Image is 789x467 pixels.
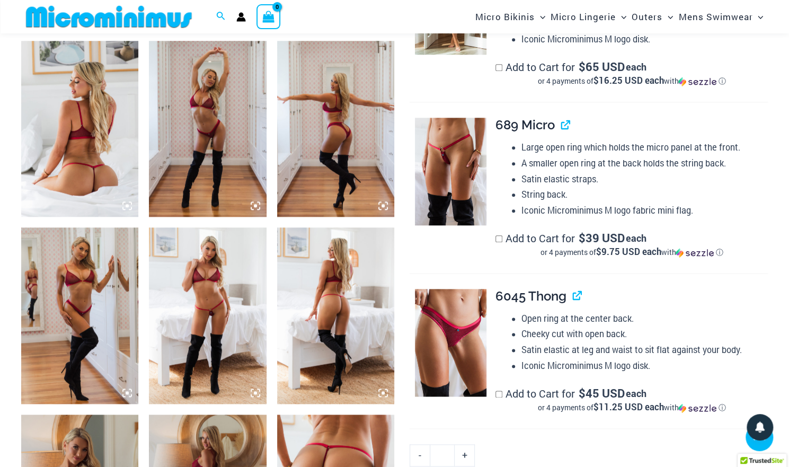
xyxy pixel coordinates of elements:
img: Guilty Pleasures Red 1045 Bra 6045 Thong [21,227,138,403]
img: Guilty Pleasures Red 6045 Thong [415,289,486,396]
li: Large open ring which holds the micro panel at the front. [521,139,768,155]
li: Satin elastic at leg and waist to sit flat against your body. [521,342,768,358]
span: each [626,233,646,243]
input: Add to Cart for$45 USD eachor 4 payments of$11.25 USD eachwithSezzle Click to learn more about Se... [495,391,502,398]
li: Iconic Microminimus M logo disk. [521,31,768,47]
span: $11.25 USD each [593,401,663,413]
span: each [626,388,646,399]
img: Guilty Pleasures Red 1045 Bra 6045 Thong [149,41,266,217]
label: Add to Cart for [495,231,768,258]
div: or 4 payments of with [495,247,768,258]
span: Menu Toggle [752,3,763,30]
img: Guilty Pleasures Red 1045 Bra 6045 Thong [277,41,394,217]
img: Guilty Pleasures Red 689 Micro [415,118,486,225]
img: Guilty Pleasures Red 1045 Bra 689 Micro [21,41,138,217]
div: or 4 payments of$16.25 USD eachwithSezzle Click to learn more about Sezzle [495,76,768,86]
li: Iconic Microminimus M logo disk. [521,358,768,374]
li: Satin elastic straps. [521,171,768,187]
img: MM SHOP LOGO FLAT [22,5,196,29]
a: Micro BikinisMenu ToggleMenu Toggle [473,3,548,30]
span: 65 USD [579,61,625,72]
span: Menu Toggle [535,3,545,30]
div: or 4 payments of$9.75 USD eachwithSezzle Click to learn more about Sezzle [495,247,768,258]
span: 45 USD [579,388,625,399]
nav: Site Navigation [471,2,768,32]
li: String back. [521,187,768,202]
span: $ [579,385,586,401]
span: $9.75 USD each [596,245,661,258]
li: Cheeky cut with open back. [521,326,768,342]
a: Mens SwimwearMenu ToggleMenu Toggle [676,3,766,30]
span: each [626,61,646,72]
span: 689 Micro [495,117,555,133]
div: or 4 payments of with [495,402,768,413]
img: Guilty Pleasures Red 1045 Bra 689 Micro [149,227,266,403]
div: or 4 payments of$11.25 USD eachwithSezzle Click to learn more about Sezzle [495,402,768,413]
img: Sezzle [676,248,714,258]
li: A smaller open ring at the back holds the string back. [521,155,768,171]
span: Menu Toggle [662,3,673,30]
span: $ [579,59,586,74]
li: Open ring at the center back. [521,311,768,327]
input: Add to Cart for$65 USD eachor 4 payments of$16.25 USD eachwithSezzle Click to learn more about Se... [495,64,502,71]
img: Sezzle [678,77,716,86]
span: $16.25 USD each [593,74,663,86]
a: OutersMenu ToggleMenu Toggle [629,3,676,30]
input: Product quantity [430,444,455,466]
label: Add to Cart for [495,386,768,413]
input: Add to Cart for$39 USD eachor 4 payments of$9.75 USD eachwithSezzle Click to learn more about Sezzle [495,235,502,242]
div: or 4 payments of with [495,76,768,86]
span: Outers [632,3,662,30]
span: Mens Swimwear [678,3,752,30]
a: + [455,444,475,466]
span: Micro Lingerie [551,3,616,30]
span: 6045 Thong [495,288,566,304]
a: View Shopping Cart, empty [256,4,281,29]
span: 39 USD [579,233,625,243]
span: Micro Bikinis [475,3,535,30]
span: Menu Toggle [616,3,626,30]
a: Micro LingerieMenu ToggleMenu Toggle [548,3,629,30]
label: Add to Cart for [495,60,768,86]
img: Guilty Pleasures Red 1045 Bra 689 Micro [277,227,394,403]
li: Iconic Microminimus M logo fabric mini flag. [521,202,768,218]
a: - [410,444,430,466]
img: Sezzle [678,403,716,413]
a: Search icon link [216,10,226,24]
span: $ [579,230,586,245]
a: Account icon link [236,12,246,22]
